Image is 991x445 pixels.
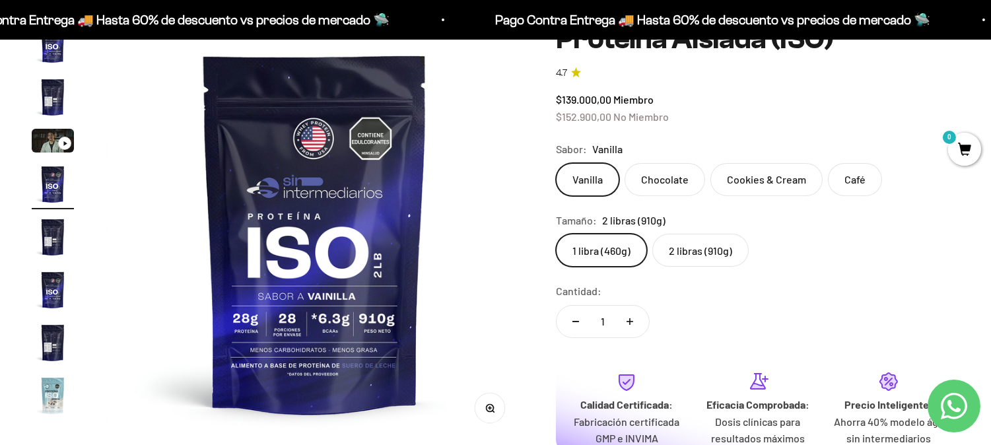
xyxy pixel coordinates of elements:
img: Proteína Aislada (ISO) [32,216,74,258]
button: Ir al artículo 1 [32,23,74,69]
p: Pago Contra Entrega 🚚 Hasta 60% de descuento vs precios de mercado 🛸 [496,9,931,30]
button: Ir al artículo 6 [32,269,74,315]
a: 0 [948,143,981,158]
span: Miembro [613,93,654,106]
button: Ir al artículo 3 [32,129,74,156]
button: Ir al artículo 8 [32,374,74,421]
a: 4.74.7 de 5.0 estrellas [556,66,959,81]
span: No Miembro [613,110,669,123]
span: Vanilla [592,141,623,158]
button: Ir al artículo 4 [32,163,74,209]
strong: Eficacia Comprobada: [706,398,809,411]
span: $152.900,00 [556,110,611,123]
img: Proteína Aislada (ISO) [32,76,74,118]
button: Ir al artículo 7 [32,322,74,368]
img: Proteína Aislada (ISO) [32,269,74,311]
label: Cantidad: [556,283,601,300]
legend: Sabor: [556,141,587,158]
legend: Tamaño: [556,212,597,229]
img: Proteína Aislada (ISO) [32,322,74,364]
button: Ir al artículo 2 [32,76,74,122]
button: Aumentar cantidad [611,306,649,337]
img: Proteína Aislada (ISO) [32,374,74,417]
strong: Precio Inteligente: [844,398,933,411]
button: Reducir cantidad [557,306,595,337]
img: Proteína Aislada (ISO) [106,23,524,442]
img: Proteína Aislada (ISO) [32,23,74,65]
button: Ir al artículo 5 [32,216,74,262]
span: 2 libras (910g) [602,212,666,229]
span: $139.000,00 [556,93,611,106]
span: 4.7 [556,66,567,81]
img: Proteína Aislada (ISO) [32,163,74,205]
strong: Calidad Certificada: [580,398,673,411]
mark: 0 [941,129,957,145]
